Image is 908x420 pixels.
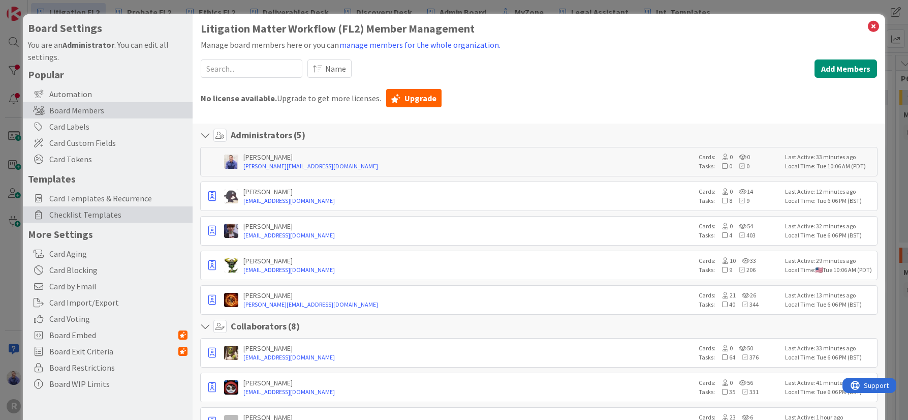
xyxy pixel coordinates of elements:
[243,162,694,171] a: [PERSON_NAME][EMAIL_ADDRESS][DOMAIN_NAME]
[307,59,352,78] button: Name
[715,266,732,274] span: 9
[201,38,878,51] div: Manage board members here or you can
[735,301,759,308] span: 344
[785,344,874,353] div: Last Active: 33 minutes ago
[28,39,187,63] div: You are an . You can edit all settings.
[699,187,780,196] div: Cards:
[288,320,300,332] span: ( 8 )
[243,344,694,353] div: [PERSON_NAME]
[49,345,178,357] span: Board Exit Criteria
[49,329,178,341] span: Board Embed
[699,265,780,275] div: Tasks:
[715,344,733,352] span: 0
[28,228,187,241] h5: More Settings
[715,388,735,396] span: 35
[243,291,694,300] div: [PERSON_NAME]
[715,197,732,204] span: 8
[224,189,238,203] img: KN
[699,153,780,162] div: Cards:
[733,379,753,386] span: 56
[49,313,187,325] span: Card Voting
[339,38,501,51] button: manage members for the whole organization.
[699,222,780,231] div: Cards:
[243,378,694,387] div: [PERSON_NAME]
[243,187,694,196] div: [PERSON_NAME]
[243,153,694,162] div: [PERSON_NAME]
[23,262,193,278] div: Card Blocking
[733,188,753,195] span: 14
[785,231,874,240] div: Local Time: Tue 6:06 PM (BST)
[732,162,749,170] span: 0
[243,231,694,240] a: [EMAIL_ADDRESS][DOMAIN_NAME]
[243,300,694,309] a: [PERSON_NAME][EMAIL_ADDRESS][DOMAIN_NAME]
[732,266,756,274] span: 206
[23,86,193,102] div: Automation
[785,378,874,387] div: Last Active: 41 minutes ago
[243,222,694,231] div: [PERSON_NAME]
[736,291,756,299] span: 26
[28,172,187,185] h5: Templates
[785,300,874,309] div: Local Time: Tue 6:06 PM (BST)
[23,102,193,118] div: Board Members
[715,301,735,308] span: 40
[715,379,733,386] span: 0
[49,280,187,292] span: Card by Email
[386,89,442,107] a: Upgrade
[785,353,874,362] div: Local Time: Tue 6:06 PM (BST)
[224,155,238,169] img: JG
[699,196,780,205] div: Tasks:
[294,129,305,141] span: ( 5 )
[28,68,187,81] h5: Popular
[715,353,735,361] span: 64
[736,257,756,264] span: 33
[224,258,238,273] img: NC
[785,256,874,265] div: Last Active: 29 minutes ago
[243,265,694,275] a: [EMAIL_ADDRESS][DOMAIN_NAME]
[243,353,694,362] a: [EMAIL_ADDRESS][DOMAIN_NAME]
[224,346,238,360] img: DG
[733,222,753,230] span: 54
[224,380,238,395] img: JS
[49,192,187,204] span: Card Templates & Recurrence
[699,256,780,265] div: Cards:
[715,291,736,299] span: 21
[785,222,874,231] div: Last Active: 32 minutes ago
[715,257,736,264] span: 10
[715,162,732,170] span: 0
[23,246,193,262] div: Card Aging
[715,231,732,239] span: 4
[785,291,874,300] div: Last Active: 13 minutes ago
[231,130,305,141] h4: Administrators
[699,300,780,309] div: Tasks:
[785,387,874,397] div: Local Time: Tue 6:06 PM (BST)
[699,344,780,353] div: Cards:
[785,153,874,162] div: Last Active: 33 minutes ago
[224,293,238,307] img: TR
[785,265,874,275] div: Local Time: Tue 10:06 AM (PDT)
[23,118,193,135] div: Card Labels
[201,93,277,103] b: No license available.
[243,196,694,205] a: [EMAIL_ADDRESS][DOMAIN_NAME]
[243,256,694,265] div: [PERSON_NAME]
[23,376,193,392] div: Board WIP Limits
[699,291,780,300] div: Cards:
[21,2,46,14] span: Support
[785,187,874,196] div: Last Active: 12 minutes ago
[23,294,193,311] div: Card Import/Export
[733,344,753,352] span: 50
[735,388,759,396] span: 331
[785,162,874,171] div: Local Time: Tue 10:06 AM (PDT)
[62,40,114,50] b: Administrator
[715,188,733,195] span: 0
[699,353,780,362] div: Tasks:
[28,22,187,35] h4: Board Settings
[325,63,346,75] span: Name
[49,153,187,165] span: Card Tokens
[231,321,300,332] h4: Collaborators
[699,387,780,397] div: Tasks:
[201,92,381,104] span: Upgrade to get more licenses.
[699,378,780,387] div: Cards:
[201,59,302,78] input: Search...
[816,267,822,273] img: us.png
[735,353,759,361] span: 376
